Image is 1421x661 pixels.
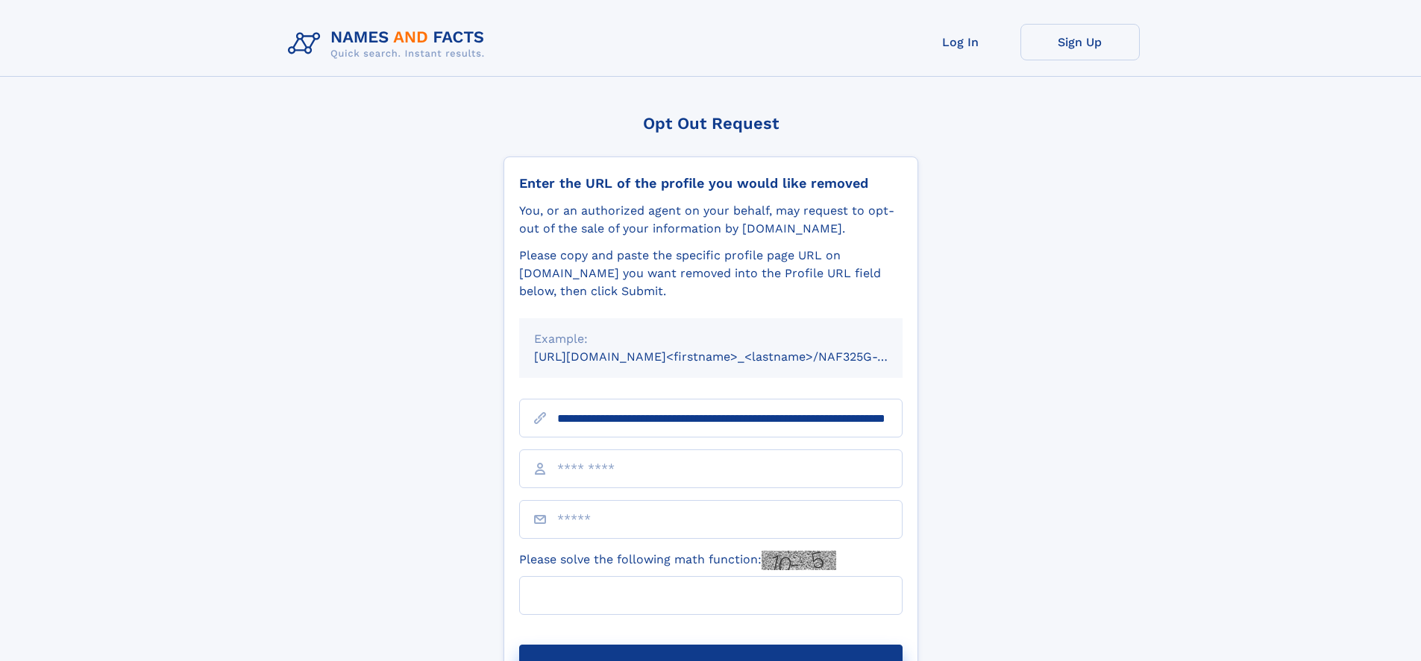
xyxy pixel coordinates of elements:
[519,175,903,192] div: Enter the URL of the profile you would like removed
[519,551,836,570] label: Please solve the following math function:
[901,24,1020,60] a: Log In
[504,114,918,133] div: Opt Out Request
[534,350,931,364] small: [URL][DOMAIN_NAME]<firstname>_<lastname>/NAF325G-xxxxxxxx
[282,24,497,64] img: Logo Names and Facts
[519,202,903,238] div: You, or an authorized agent on your behalf, may request to opt-out of the sale of your informatio...
[534,330,888,348] div: Example:
[1020,24,1140,60] a: Sign Up
[519,247,903,300] div: Please copy and paste the specific profile page URL on [DOMAIN_NAME] you want removed into the Pr...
